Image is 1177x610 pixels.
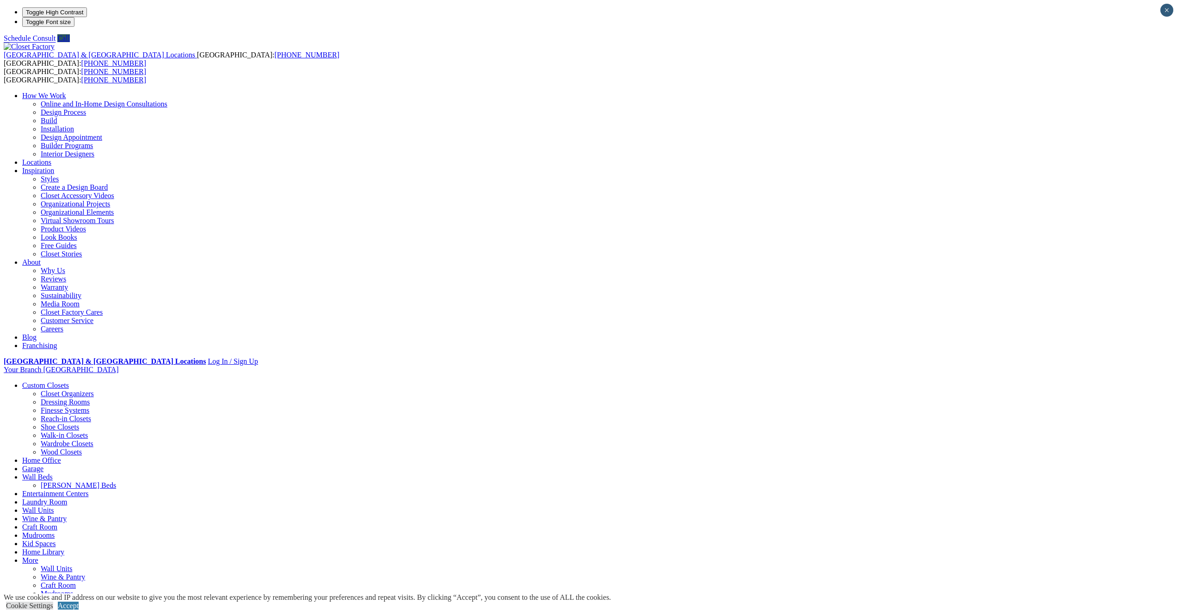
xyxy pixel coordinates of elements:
a: Craft Room [41,581,76,589]
a: Mudrooms [22,531,55,539]
button: Close [1160,4,1173,17]
a: Product Videos [41,225,86,233]
a: Careers [41,325,63,333]
a: Custom Closets [22,381,69,389]
a: Blog [22,333,37,341]
div: We use cookies and IP address on our website to give you the most relevant experience by remember... [4,593,611,602]
a: Virtual Showroom Tours [41,217,114,224]
a: Wall Units [22,506,54,514]
a: Build [41,117,57,124]
a: Why Us [41,267,65,274]
a: Wine & Pantry [22,515,67,523]
a: Design Process [41,108,86,116]
a: [GEOGRAPHIC_DATA] & [GEOGRAPHIC_DATA] Locations [4,357,206,365]
a: Reach-in Closets [41,415,91,423]
a: Cookie Settings [6,602,53,610]
a: [PHONE_NUMBER] [81,68,146,75]
a: Home Library [22,548,64,556]
a: Laundry Room [22,498,67,506]
span: Toggle High Contrast [26,9,83,16]
a: Inspiration [22,167,54,174]
a: Kid Spaces [22,540,55,548]
a: Interior Designers [41,150,94,158]
a: Create a Design Board [41,183,108,191]
a: Craft Room [22,523,57,531]
button: Toggle High Contrast [22,7,87,17]
a: Wine & Pantry [41,573,85,581]
a: Call [57,34,70,42]
a: Sustainability [41,292,81,299]
a: Mudrooms [41,590,73,598]
a: [GEOGRAPHIC_DATA] & [GEOGRAPHIC_DATA] Locations [4,51,197,59]
a: [PHONE_NUMBER] [81,59,146,67]
a: Customer Service [41,317,93,324]
img: Closet Factory [4,43,55,51]
a: [PHONE_NUMBER] [274,51,339,59]
a: Your Branch [GEOGRAPHIC_DATA] [4,366,119,373]
a: Schedule Consult [4,34,55,42]
a: Wood Closets [41,448,82,456]
a: Organizational Projects [41,200,110,208]
a: Wardrobe Closets [41,440,93,448]
a: Closet Factory Cares [41,308,103,316]
a: How We Work [22,92,66,100]
a: Design Appointment [41,133,102,141]
a: Entertainment Centers [22,490,89,498]
a: [PHONE_NUMBER] [81,76,146,84]
a: Organizational Elements [41,208,114,216]
a: Locations [22,158,51,166]
span: [GEOGRAPHIC_DATA]: [GEOGRAPHIC_DATA]: [4,51,339,67]
a: Online and In-Home Design Consultations [41,100,167,108]
a: Dressing Rooms [41,398,90,406]
a: Closet Stories [41,250,82,258]
span: Toggle Font size [26,19,71,25]
a: Accept [58,602,79,610]
a: About [22,258,41,266]
span: [GEOGRAPHIC_DATA]: [GEOGRAPHIC_DATA]: [4,68,146,84]
a: More menu text will display only on big screen [22,556,38,564]
span: [GEOGRAPHIC_DATA] [43,366,118,373]
button: Toggle Font size [22,17,74,27]
a: Look Books [41,233,77,241]
a: Warranty [41,283,68,291]
a: Finesse Systems [41,406,89,414]
a: Franchising [22,342,57,349]
a: Styles [41,175,59,183]
a: Walk-in Closets [41,431,88,439]
a: Media Room [41,300,80,308]
a: Wall Beds [22,473,53,481]
a: Installation [41,125,74,133]
a: Wall Units [41,565,72,573]
a: Free Guides [41,242,77,249]
a: Home Office [22,456,61,464]
a: Closet Organizers [41,390,94,398]
span: [GEOGRAPHIC_DATA] & [GEOGRAPHIC_DATA] Locations [4,51,195,59]
a: Closet Accessory Videos [41,192,114,199]
span: Your Branch [4,366,41,373]
a: Reviews [41,275,66,283]
a: [PERSON_NAME] Beds [41,481,116,489]
a: Garage [22,465,43,473]
a: Builder Programs [41,142,93,149]
a: Shoe Closets [41,423,79,431]
a: Log In / Sign Up [208,357,258,365]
